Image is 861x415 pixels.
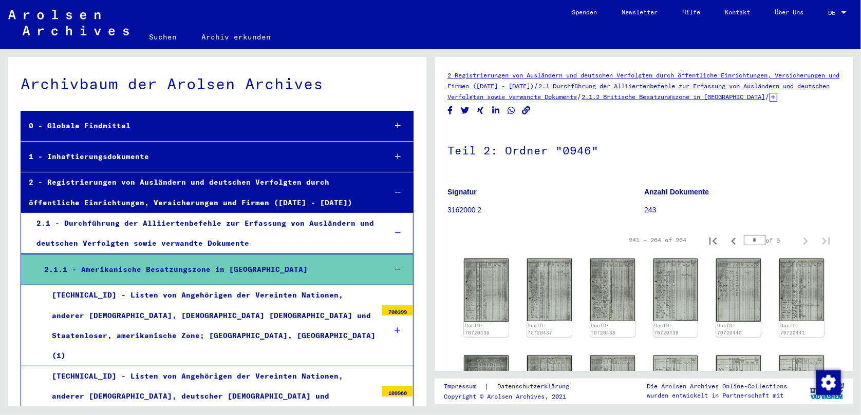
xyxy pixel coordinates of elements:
button: Previous page [723,230,744,250]
p: 3162000 2 [447,205,644,215]
p: Die Arolsen Archives Online-Collections [647,382,787,391]
img: 001.jpg [464,259,509,322]
img: Zustimmung ändern [816,370,841,395]
span: DE [828,9,839,16]
button: First page [703,230,723,250]
span: / [765,92,770,101]
img: yv_logo.png [808,378,847,404]
button: Last page [816,230,836,250]
img: 001.jpg [590,259,635,321]
div: 2.1 - Durchführung der Alliiertenbefehle zur Erfassung von Ausländern und deutschen Verfolgten so... [29,213,378,253]
div: 700399 [382,305,413,315]
a: DocID: 70720438 [591,323,615,335]
img: Arolsen_neg.svg [8,10,129,35]
a: DocID: 70720441 [780,323,805,335]
button: Copy link [521,104,532,117]
div: 109960 [382,386,413,397]
p: wurden entwickelt in Partnerschaft mit [647,391,787,400]
a: DocID: 70720440 [717,323,742,335]
img: 001.jpg [716,259,761,322]
img: 001.jpg [527,259,572,321]
div: [TECHNICAL_ID] - Listen von Angehörigen der Vereinten Nationen, anderer [DEMOGRAPHIC_DATA], [DEMO... [44,285,377,366]
p: Copyright © Arolsen Archives, 2021 [444,392,582,401]
button: Share on Facebook [445,104,456,117]
button: Share on WhatsApp [506,104,517,117]
div: | [444,381,582,392]
button: Share on Xing [475,104,486,117]
div: Archivbaum der Arolsen Archives [21,72,414,95]
a: Datenschutzerklärung [490,381,582,392]
div: 241 – 264 of 264 [629,235,686,245]
div: 2.1.1 - Amerikanische Besatzungszone in [GEOGRAPHIC_DATA] [36,260,378,280]
a: DocID: 70720437 [528,323,552,335]
button: Share on Twitter [460,104,471,117]
span: / [577,92,582,101]
p: 243 [644,205,840,215]
h1: Teil 2: Ordner "0946" [447,127,840,172]
div: 0 - Globale Findmittel [21,116,378,136]
span: / [534,81,538,90]
div: 1 - Inhaftierungsdokumente [21,147,378,167]
div: of 9 [744,235,795,245]
a: DocID: 70720439 [654,323,679,335]
b: Signatur [447,188,477,196]
a: 2 Registrierungen von Ausländern und deutschen Verfolgten durch öffentliche Einrichtungen, Versic... [447,71,839,90]
img: 001.jpg [779,259,824,321]
button: Share on LinkedIn [491,104,501,117]
button: Next page [795,230,816,250]
div: 2 - Registrierungen von Ausländern und deutschen Verfolgten durch öffentliche Einrichtungen, Vers... [21,172,378,212]
a: Archiv erkunden [190,25,284,49]
a: DocID: 70720436 [465,323,490,335]
a: 2.1 Durchführung der Alliiertenbefehle zur Erfassung von Ausländern und deutschen Verfolgten sowi... [447,82,830,101]
a: 2.1.2 Britische Besatzungszone in [GEOGRAPHIC_DATA] [582,93,765,101]
img: 001.jpg [653,259,698,321]
b: Anzahl Dokumente [644,188,709,196]
a: Suchen [137,25,190,49]
a: Impressum [444,381,485,392]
